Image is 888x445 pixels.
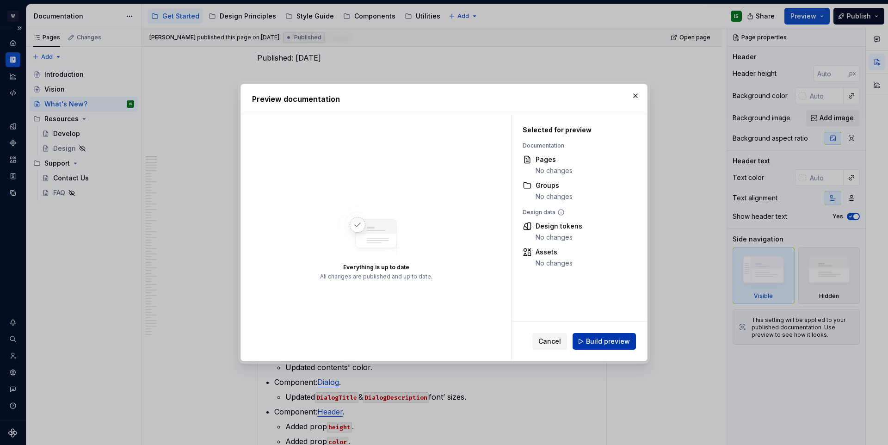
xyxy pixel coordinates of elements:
[320,273,432,280] div: All changes are published and up to date.
[536,181,573,190] div: Groups
[523,142,625,149] div: Documentation
[252,93,636,105] h2: Preview documentation
[523,125,625,135] div: Selected for preview
[536,166,573,175] div: No changes
[536,222,582,231] div: Design tokens
[536,233,582,242] div: No changes
[536,247,573,257] div: Assets
[532,333,567,350] button: Cancel
[523,209,625,216] div: Design data
[538,337,561,346] span: Cancel
[586,337,630,346] span: Build preview
[536,155,573,164] div: Pages
[536,192,573,201] div: No changes
[536,259,573,268] div: No changes
[573,333,636,350] button: Build preview
[343,264,409,271] div: Everything is up to date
